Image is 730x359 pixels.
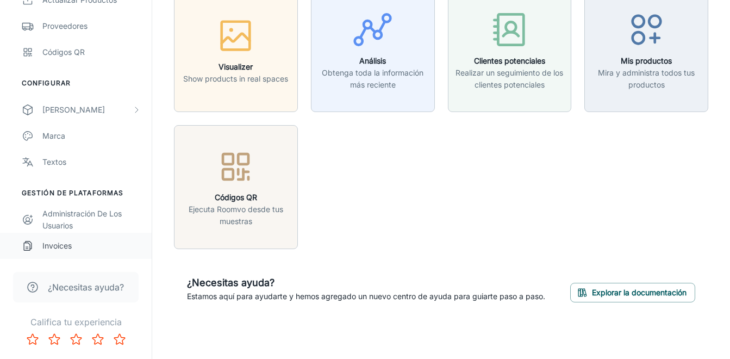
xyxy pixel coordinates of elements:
[42,130,141,142] div: Marca
[318,55,428,67] h6: Análisis
[48,281,124,294] span: ¿Necesitas ayuda?
[455,55,565,67] h6: Clientes potenciales
[448,44,572,54] a: Clientes potencialesRealizar un seguimiento de los clientes potenciales
[87,329,109,350] button: Rate 4 star
[570,286,695,297] a: Explorar la documentación
[183,73,288,85] p: Show products in real spaces
[584,44,708,54] a: Mis productosMira y administra todos tus productos
[181,203,291,227] p: Ejecuta Roomvo desde tus muestras
[455,67,565,91] p: Realizar un seguimiento de los clientes potenciales
[311,44,435,54] a: AnálisisObtenga toda la información más reciente
[42,20,141,32] div: Proveedores
[42,156,141,168] div: Textos
[42,208,141,232] div: Administración de los usuarios
[42,46,141,58] div: Códigos QR
[9,315,143,329] p: Califica tu experiencia
[591,55,701,67] h6: Mis productos
[318,67,428,91] p: Obtenga toda la información más reciente
[42,240,141,252] div: Invoices
[183,61,288,73] h6: Visualizer
[109,329,130,350] button: Rate 5 star
[187,290,545,302] p: Estamos aquí para ayudarte y hemos agregado un nuevo centro de ayuda para guiarte paso a paso.
[43,329,65,350] button: Rate 2 star
[42,104,132,116] div: [PERSON_NAME]
[181,191,291,203] h6: Códigos QR
[174,181,298,191] a: Códigos QREjecuta Roomvo desde tus muestras
[22,329,43,350] button: Rate 1 star
[187,275,545,290] h6: ¿Necesitas ayuda?
[174,125,298,249] button: Códigos QREjecuta Roomvo desde tus muestras
[65,329,87,350] button: Rate 3 star
[570,283,695,302] button: Explorar la documentación
[591,67,701,91] p: Mira y administra todos tus productos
